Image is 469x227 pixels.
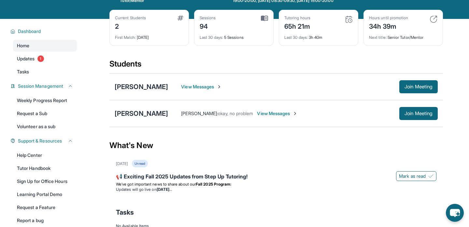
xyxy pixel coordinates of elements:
[109,131,443,160] div: What's New
[15,138,73,144] button: Support & Resources
[15,28,73,35] button: Dashboard
[13,189,77,200] a: Learning Portal Demo
[284,21,310,31] div: 65h 21m
[428,174,433,179] img: Mark as read
[17,55,35,62] span: Updates
[399,173,426,179] span: Mark as read
[115,15,146,21] div: Current Students
[345,15,353,23] img: card
[13,162,77,174] a: Tutor Handbook
[178,15,183,21] img: card
[116,187,436,192] li: Updates will go live on
[405,85,433,89] span: Join Meeting
[17,42,29,49] span: Home
[181,111,218,116] span: [PERSON_NAME] :
[405,112,433,115] span: Join Meeting
[15,83,73,89] button: Session Management
[13,202,77,213] a: Request a Feature
[196,182,231,187] strong: Fall 2025 Program:
[37,55,44,62] span: 1
[13,95,77,106] a: Weekly Progress Report
[284,35,308,40] span: Last 30 days :
[200,15,216,21] div: Sessions
[200,21,216,31] div: 94
[115,82,168,91] div: [PERSON_NAME]
[116,182,196,187] span: We’ve got important news to share about our
[218,111,253,116] span: okay, no problem
[369,15,408,21] div: Hours until promotion
[13,53,77,65] a: Updates1
[13,121,77,132] a: Volunteer as a sub
[399,107,438,120] button: Join Meeting
[292,111,298,116] img: Chevron-Right
[18,28,41,35] span: Dashboard
[369,21,408,31] div: 34h 39m
[200,31,268,40] div: 5 Sessions
[18,138,62,144] span: Support & Resources
[115,109,168,118] div: [PERSON_NAME]
[13,66,77,78] a: Tasks
[13,215,77,226] a: Report a bug
[396,171,436,181] button: Mark as read
[284,31,353,40] div: 3h 40m
[116,208,134,217] span: Tasks
[132,160,148,167] div: Unread
[109,59,443,73] div: Students
[369,35,387,40] span: Next title :
[115,21,146,31] div: 2
[116,161,128,166] div: [DATE]
[116,173,436,182] div: 📢 Exciting Fall 2025 Updates from Step Up Tutoring!
[115,31,183,40] div: [DATE]
[200,35,223,40] span: Last 30 days :
[13,175,77,187] a: Sign Up for Office Hours
[217,84,222,89] img: Chevron-Right
[369,31,437,40] div: Senior Tutor/Mentor
[399,80,438,93] button: Join Meeting
[181,83,222,90] span: View Messages
[115,35,136,40] span: First Match :
[13,108,77,119] a: Request a Sub
[284,15,310,21] div: Tutoring hours
[17,68,29,75] span: Tasks
[261,15,268,21] img: card
[18,83,63,89] span: Session Management
[13,149,77,161] a: Help Center
[257,110,298,117] span: View Messages
[13,40,77,52] a: Home
[446,204,464,222] button: chat-button
[430,15,437,23] img: card
[157,187,172,192] strong: [DATE]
